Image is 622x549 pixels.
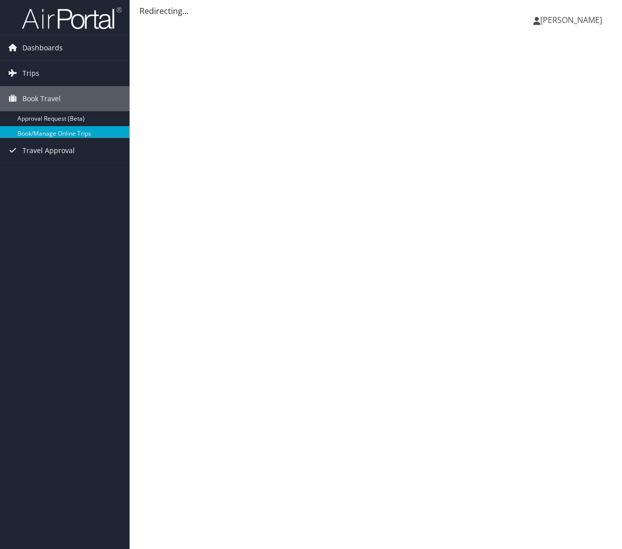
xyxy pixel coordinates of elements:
span: Trips [22,61,39,86]
div: Redirecting... [140,5,612,17]
img: airportal-logo.png [22,6,122,30]
span: Book Travel [22,86,61,111]
span: Travel Approval [22,138,75,163]
span: [PERSON_NAME] [540,14,602,25]
span: Dashboards [22,35,63,60]
a: [PERSON_NAME] [533,5,612,35]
